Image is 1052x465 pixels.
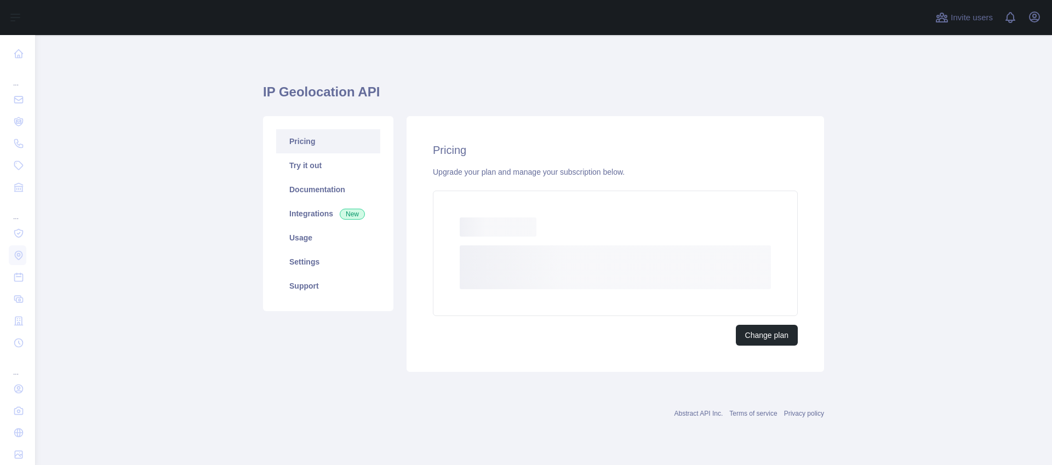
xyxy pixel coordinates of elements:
[433,142,798,158] h2: Pricing
[276,250,380,274] a: Settings
[276,274,380,298] a: Support
[263,83,824,110] h1: IP Geolocation API
[784,410,824,417] a: Privacy policy
[933,9,995,26] button: Invite users
[729,410,777,417] a: Terms of service
[276,153,380,177] a: Try it out
[276,129,380,153] a: Pricing
[674,410,723,417] a: Abstract API Inc.
[276,226,380,250] a: Usage
[9,66,26,88] div: ...
[951,12,993,24] span: Invite users
[736,325,798,346] button: Change plan
[276,202,380,226] a: Integrations New
[9,355,26,377] div: ...
[9,199,26,221] div: ...
[276,177,380,202] a: Documentation
[340,209,365,220] span: New
[433,167,798,177] div: Upgrade your plan and manage your subscription below.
